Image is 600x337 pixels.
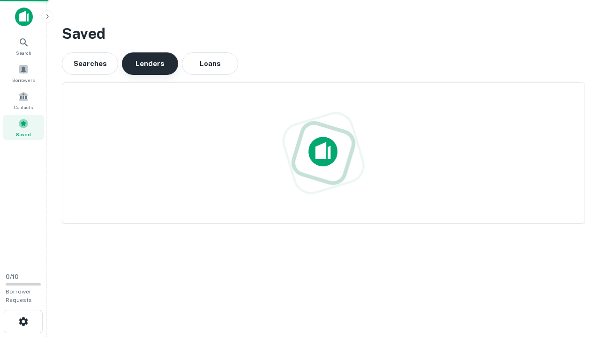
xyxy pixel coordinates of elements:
span: 0 / 10 [6,273,19,280]
span: Contacts [14,103,33,111]
a: Saved [3,115,44,140]
span: Search [16,49,31,57]
iframe: Chat Widget [553,262,600,307]
button: Loans [182,52,238,75]
img: capitalize-icon.png [15,7,33,26]
span: Borrower Requests [6,288,32,303]
button: Searches [62,52,118,75]
a: Contacts [3,88,44,113]
button: Lenders [122,52,178,75]
h3: Saved [62,22,585,45]
a: Borrowers [3,60,44,86]
span: Borrowers [12,76,35,84]
span: Saved [16,131,31,138]
a: Search [3,33,44,59]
